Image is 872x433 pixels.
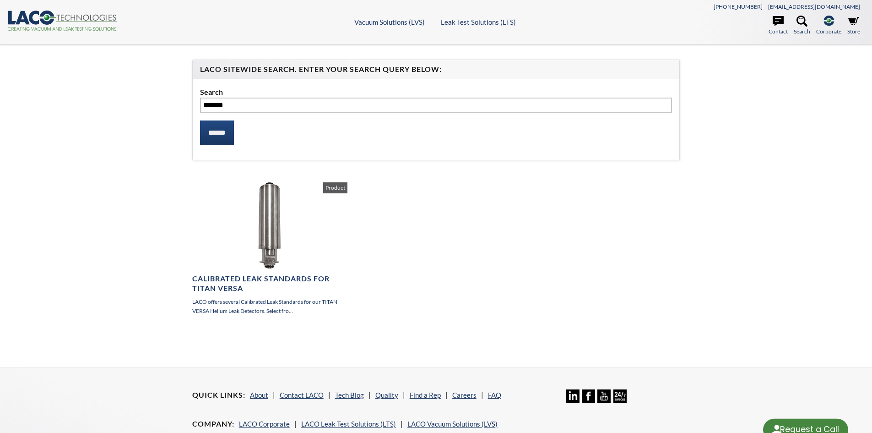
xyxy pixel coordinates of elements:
[768,3,860,10] a: [EMAIL_ADDRESS][DOMAIN_NAME]
[192,274,347,293] h4: Calibrated Leak Standards for TITAN VERSA
[441,18,516,26] a: Leak Test Solutions (LTS)
[847,16,860,36] a: Store
[769,16,788,36] a: Contact
[192,182,347,315] a: Calibrated Leak Standards for TITAN VERSA LACO offers several Calibrated Leak Standards for our T...
[613,389,627,403] img: 24/7 Support Icon
[816,27,841,36] span: Corporate
[280,391,324,399] a: Contact LACO
[375,391,398,399] a: Quality
[200,65,672,74] h4: LACO Sitewide Search. Enter your Search Query Below:
[354,18,425,26] a: Vacuum Solutions (LVS)
[488,391,501,399] a: FAQ
[794,16,810,36] a: Search
[714,3,763,10] a: [PHONE_NUMBER]
[192,419,234,429] h4: Company
[192,297,347,315] p: LACO offers several Calibrated Leak Standards for our TITAN VERSA Helium Leak Detectors. Select f...
[250,391,268,399] a: About
[301,420,396,428] a: LACO Leak Test Solutions (LTS)
[200,86,672,98] label: Search
[335,391,364,399] a: Tech Blog
[407,420,498,428] a: LACO Vacuum Solutions (LVS)
[323,182,347,193] span: Product
[613,396,627,404] a: 24/7 Support
[239,420,290,428] a: LACO Corporate
[410,391,441,399] a: Find a Rep
[452,391,477,399] a: Careers
[192,390,245,400] h4: Quick Links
